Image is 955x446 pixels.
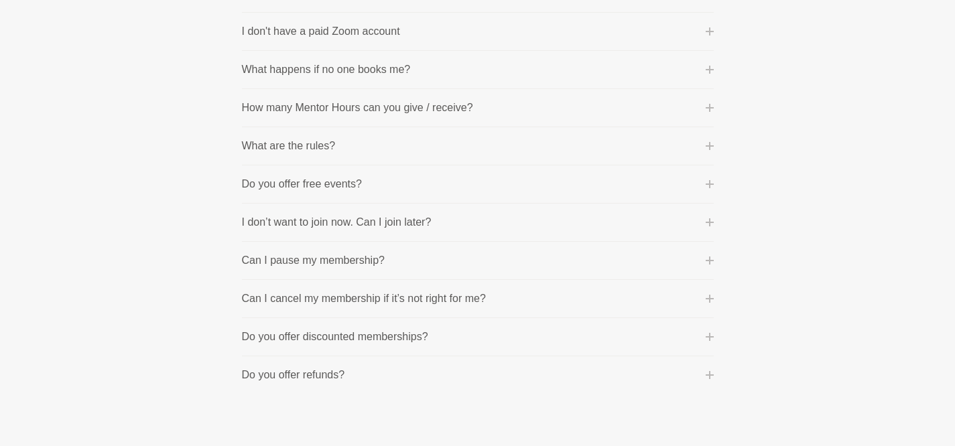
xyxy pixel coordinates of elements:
button: Can I cancel my membership if it’s not right for me? [242,291,714,307]
p: What are the rules? [242,138,336,154]
p: I don’t want to join now. Can I join later? [242,214,432,230]
p: I don't have a paid Zoom account [242,23,400,40]
p: Do you offer discounted memberships? [242,329,428,345]
p: Do you offer refunds? [242,367,345,383]
p: Can I pause my membership? [242,252,385,269]
p: How many Mentor Hours can you give / receive? [242,100,473,116]
button: I don't have a paid Zoom account [242,23,714,40]
button: How many Mentor Hours can you give / receive? [242,100,714,116]
button: Do you offer refunds? [242,367,714,383]
p: Do you offer free events? [242,176,362,192]
p: What happens if no one books me? [242,62,411,78]
button: Do you offer free events? [242,176,714,192]
button: I don’t want to join now. Can I join later? [242,214,714,230]
p: Can I cancel my membership if it’s not right for me? [242,291,486,307]
button: Do you offer discounted memberships? [242,329,714,345]
button: What are the rules? [242,138,714,154]
button: Can I pause my membership? [242,252,714,269]
button: What happens if no one books me? [242,62,714,78]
